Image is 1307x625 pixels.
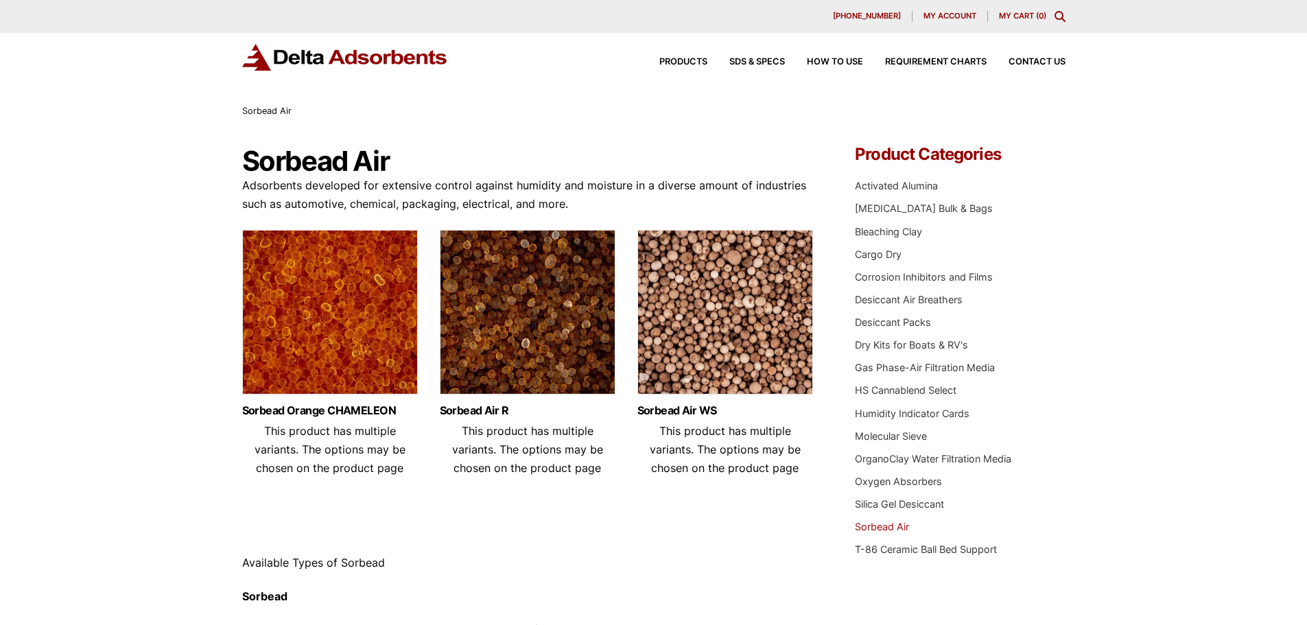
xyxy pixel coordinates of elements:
[637,405,813,416] a: Sorbead Air WS
[637,58,707,67] a: Products
[855,453,1011,464] a: OrganoClay Water Filtration Media
[987,58,1065,67] a: Contact Us
[822,11,912,22] a: [PHONE_NUMBER]
[855,202,993,214] a: [MEDICAL_DATA] Bulk & Bags
[855,521,909,532] a: Sorbead Air
[999,11,1046,21] a: My Cart (0)
[1055,11,1065,22] div: Toggle Modal Content
[855,248,902,260] a: Cargo Dry
[912,11,988,22] a: My account
[855,498,944,510] a: Silica Gel Desiccant
[855,339,968,351] a: Dry Kits for Boats & RV's
[923,12,976,20] span: My account
[242,44,448,71] img: Delta Adsorbents
[659,58,707,67] span: Products
[650,424,801,475] span: This product has multiple variants. The options may be chosen on the product page
[855,430,927,442] a: Molecular Sieve
[1009,58,1065,67] span: Contact Us
[833,12,901,20] span: [PHONE_NUMBER]
[1039,11,1044,21] span: 0
[855,408,969,419] a: Humidity Indicator Cards
[729,58,785,67] span: SDS & SPECS
[855,316,931,328] a: Desiccant Packs
[855,384,956,396] a: HS Cannablend Select
[707,58,785,67] a: SDS & SPECS
[855,146,1065,163] h4: Product Categories
[452,424,603,475] span: This product has multiple variants. The options may be chosen on the product page
[785,58,863,67] a: How to Use
[885,58,987,67] span: Requirement Charts
[855,362,995,373] a: Gas Phase-Air Filtration Media
[855,543,997,555] a: T-86 Ceramic Ball Bed Support
[863,58,987,67] a: Requirement Charts
[242,146,814,176] h1: Sorbead Air
[242,176,814,213] p: Adsorbents developed for extensive control against humidity and moisture in a diverse amount of i...
[855,226,922,237] a: Bleaching Clay
[855,294,963,305] a: Desiccant Air Breathers
[242,554,814,572] p: Available Types of Sorbead
[242,589,287,603] strong: Sorbead
[855,475,942,487] a: Oxygen Absorbers
[255,424,405,475] span: This product has multiple variants. The options may be chosen on the product page
[242,405,418,416] a: Sorbead Orange CHAMELEON
[242,106,292,116] span: Sorbead Air
[855,180,938,191] a: Activated Alumina
[440,405,615,416] a: Sorbead Air R
[807,58,863,67] span: How to Use
[855,271,993,283] a: Corrosion Inhibitors and Films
